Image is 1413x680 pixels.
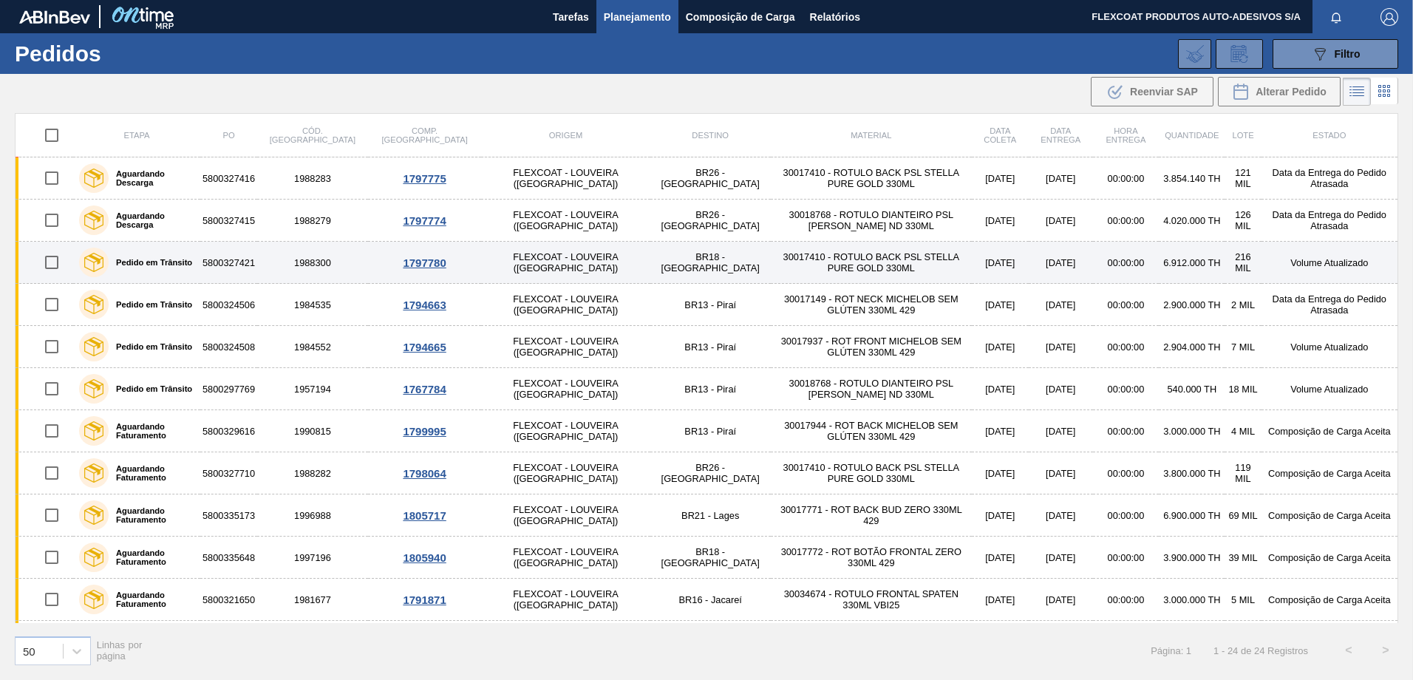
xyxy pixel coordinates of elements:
[1225,200,1261,242] td: 126 MIL
[1225,284,1261,326] td: 2 MIL
[481,326,650,368] td: FLEXCOAT - LOUVEIRA ([GEOGRAPHIC_DATA])
[370,467,480,480] div: 1798064
[553,8,589,26] span: Tarefas
[650,621,771,663] td: BR21 - Lages
[370,341,480,353] div: 1794665
[1262,494,1398,537] td: Composição de Carga Aceita
[972,410,1029,452] td: [DATE]
[650,537,771,579] td: BR18 - [GEOGRAPHIC_DATA]
[851,131,891,140] span: Material
[650,494,771,537] td: BR21 - Lages
[257,452,368,494] td: 1988282
[257,537,368,579] td: 1997196
[972,157,1029,200] td: [DATE]
[1213,645,1308,656] span: 1 - 24 de 24 Registros
[200,410,257,452] td: 5800329616
[1159,621,1225,663] td: 3.000.000 TH
[1159,157,1225,200] td: 3.854.140 TH
[771,410,972,452] td: 30017944 - ROT BACK MICHELOB SEM GLÚTEN 330ML 429
[650,326,771,368] td: BR13 - Piraí
[16,284,1398,326] a: Pedido em Trânsito58003245061984535FLEXCOAT - LOUVEIRA ([GEOGRAPHIC_DATA])BR13 - Piraí30017149 - ...
[1225,579,1261,621] td: 5 MIL
[257,368,368,410] td: 1957194
[650,579,771,621] td: BR16 - Jacareí
[200,537,257,579] td: 5800335648
[109,506,194,524] label: Aguardando Faturamento
[370,594,480,606] div: 1791871
[1225,537,1261,579] td: 39 MIL
[370,172,480,185] div: 1797775
[370,509,480,522] div: 1805717
[1029,494,1093,537] td: [DATE]
[650,200,771,242] td: BR26 - [GEOGRAPHIC_DATA]
[481,242,650,284] td: FLEXCOAT - LOUVEIRA ([GEOGRAPHIC_DATA])
[257,410,368,452] td: 1990815
[1151,645,1191,656] span: Página: 1
[257,242,368,284] td: 1988300
[1225,494,1261,537] td: 69 MIL
[771,452,972,494] td: 30017410 - ROTULO BACK PSL STELLA PURE GOLD 330ML
[1159,494,1225,537] td: 6.900.000 TH
[370,214,480,227] div: 1797774
[771,537,972,579] td: 30017772 - ROT BOTÃO FRONTAL ZERO 330ML 429
[1225,368,1261,410] td: 18 MIL
[481,621,650,663] td: FLEXCOAT - LOUVEIRA ([GEOGRAPHIC_DATA])
[481,537,650,579] td: FLEXCOAT - LOUVEIRA ([GEOGRAPHIC_DATA])
[972,579,1029,621] td: [DATE]
[200,242,257,284] td: 5800327421
[1091,77,1213,106] div: Reenviar SAP
[1273,39,1398,69] button: Filtro
[1159,452,1225,494] td: 3.800.000 TH
[650,410,771,452] td: BR13 - Piraí
[1093,157,1159,200] td: 00:00:00
[381,126,467,144] span: Comp. [GEOGRAPHIC_DATA]
[16,157,1398,200] a: Aguardando Descarga58003274161988283FLEXCOAT - LOUVEIRA ([GEOGRAPHIC_DATA])BR26 - [GEOGRAPHIC_DAT...
[200,368,257,410] td: 5800297769
[370,256,480,269] div: 1797780
[1330,632,1367,669] button: <
[1029,452,1093,494] td: [DATE]
[1312,7,1360,27] button: Notificações
[1262,537,1398,579] td: Composição de Carga Aceita
[481,200,650,242] td: FLEXCOAT - LOUVEIRA ([GEOGRAPHIC_DATA])
[370,425,480,438] div: 1799995
[200,200,257,242] td: 5800327415
[1029,157,1093,200] td: [DATE]
[810,8,860,26] span: Relatórios
[1029,200,1093,242] td: [DATE]
[972,368,1029,410] td: [DATE]
[481,494,650,537] td: FLEXCOAT - LOUVEIRA ([GEOGRAPHIC_DATA])
[1093,410,1159,452] td: 00:00:00
[1159,368,1225,410] td: 540.000 TH
[771,157,972,200] td: 30017410 - ROTULO BACK PSL STELLA PURE GOLD 330ML
[1130,86,1198,98] span: Reenviar SAP
[972,494,1029,537] td: [DATE]
[1371,78,1398,106] div: Visão em Cards
[1312,131,1346,140] span: Estado
[972,284,1029,326] td: [DATE]
[686,8,795,26] span: Composição de Carga
[15,45,236,62] h1: Pedidos
[1262,621,1398,663] td: Renegociação Emergencial de Pedido Aceita
[123,131,149,140] span: Etapa
[200,157,257,200] td: 5800327416
[257,157,368,200] td: 1988283
[200,579,257,621] td: 5800321650
[257,326,368,368] td: 1984552
[1093,326,1159,368] td: 00:00:00
[1218,77,1341,106] div: Alterar Pedido
[1367,632,1404,669] button: >
[257,494,368,537] td: 1996988
[771,284,972,326] td: 30017149 - ROT NECK MICHELOB SEM GLÚTEN 330ML 429
[1029,621,1093,663] td: [DATE]
[1262,242,1398,284] td: Volume Atualizado
[16,579,1398,621] a: Aguardando Faturamento58003216501981677FLEXCOAT - LOUVEIRA ([GEOGRAPHIC_DATA])BR16 - Jacareí30034...
[1029,284,1093,326] td: [DATE]
[1262,326,1398,368] td: Volume Atualizado
[1159,579,1225,621] td: 3.000.000 TH
[1262,284,1398,326] td: Data da Entrega do Pedido Atrasada
[1106,126,1145,144] span: Hora Entrega
[481,579,650,621] td: FLEXCOAT - LOUVEIRA ([GEOGRAPHIC_DATA])
[972,326,1029,368] td: [DATE]
[97,639,143,662] span: Linhas por página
